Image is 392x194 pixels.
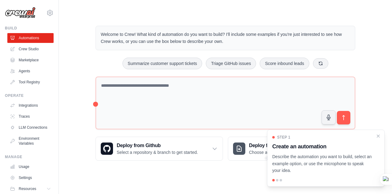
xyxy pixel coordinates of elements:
[5,93,54,98] div: Operate
[101,31,350,45] p: Welcome to Crew! What kind of automation do you want to build? I'll include some examples if you'...
[376,134,381,139] button: Close walkthrough
[7,123,54,132] a: LLM Connections
[19,186,36,191] span: Resources
[5,26,54,31] div: Build
[277,135,290,140] span: Step 1
[123,58,202,69] button: Summarize customer support tickets
[249,142,301,149] h3: Deploy from zip file
[272,142,372,151] h3: Create an automation
[117,142,198,149] h3: Deploy from Github
[7,77,54,87] a: Tool Registry
[272,153,372,174] p: Describe the automation you want to build, select an example option, or use the microphone to spe...
[206,58,256,69] button: Triage GitHub issues
[7,112,54,121] a: Traces
[7,66,54,76] a: Agents
[5,7,36,19] img: Logo
[260,58,309,69] button: Score inbound leads
[7,162,54,172] a: Usage
[117,149,198,155] p: Select a repository & branch to get started.
[5,154,54,159] div: Manage
[361,165,392,194] iframe: Chat Widget
[7,55,54,65] a: Marketplace
[7,173,54,183] a: Settings
[7,44,54,54] a: Crew Studio
[249,149,301,155] p: Choose a zip file to upload.
[7,184,54,194] button: Resources
[7,134,54,148] a: Environment Variables
[7,33,54,43] a: Automations
[7,101,54,110] a: Integrations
